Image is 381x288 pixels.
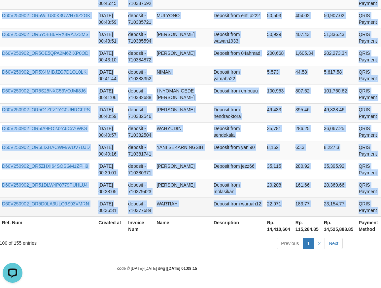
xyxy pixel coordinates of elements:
td: 49,433 [264,103,293,122]
td: deposit - 710380371 [125,160,154,179]
td: QRIS Payment [356,122,380,141]
td: 35,395.92 [321,160,356,179]
a: D60V250902_OR5ZHXI64SOSGM1ZPH9 [2,163,88,169]
a: D60V250902_OR5O1ZFZ1YG0UHRCFPS [2,107,90,112]
button: Open LiveChat chat widget [3,3,22,22]
td: deposit - 710382504 [125,122,154,141]
a: 1 [303,238,314,249]
a: D60V250902_OR5X4MIBJZG7D1O10LK [2,69,87,75]
td: deposit - 710377684 [125,198,154,216]
td: 20,369.66 [321,179,356,198]
td: 8,162 [264,141,293,160]
td: QRIS Payment [356,141,380,160]
td: 161.66 [293,179,321,198]
a: D60V250902_OR5OE5QPA2M6ZIXP0OD [2,51,88,56]
small: code © [DATE]-[DATE] dwg | [117,266,197,271]
td: 49,828.46 [321,103,356,122]
a: D60V250902_OR51DLW4P0779PUHLU4 [2,182,88,188]
td: [DATE] 00:36:31 [96,198,125,216]
td: Deposit from molasikan [211,179,264,198]
td: [DATE] 00:41:44 [96,66,125,85]
td: 23,154.77 [321,198,356,216]
td: [PERSON_NAME] [154,103,211,122]
a: D60V250902_OR5IA9FO2J2A6CAYWKS [2,126,87,131]
td: 101,760.62 [321,85,356,103]
td: QRIS Payment [356,160,380,179]
a: D60V250902_OR5LIXHACWMAVUV7DJD [2,145,90,150]
td: [PERSON_NAME] [154,47,211,66]
a: D60V250902_OR5D0LA3ULQ9S93VMRN [2,201,89,206]
td: 50,929 [264,28,293,47]
th: Rp. 14,525,888.85 [321,216,356,235]
td: 183.77 [293,198,321,216]
td: [PERSON_NAME] [154,179,211,198]
th: Invoice Num [125,216,154,235]
td: [DATE] 00:40:16 [96,141,125,160]
td: 20,208 [264,179,293,198]
th: Payment Method [356,216,380,235]
td: [DATE] 00:43:51 [96,28,125,47]
td: QRIS Payment [356,198,380,216]
td: [DATE] 00:43:59 [96,9,125,28]
td: [DATE] 00:38:05 [96,179,125,198]
td: 407.43 [293,28,321,47]
td: 44.58 [293,66,321,85]
td: Deposit from embuuu [211,85,264,103]
td: deposit - 710384872 [125,47,154,66]
td: 280.92 [293,160,321,179]
td: 100,953 [264,85,293,103]
td: [PERSON_NAME] [154,28,211,47]
td: QRIS Payment [356,9,380,28]
a: D60V250902_OR5WLU80K3UWH76Z2GK [2,13,90,18]
td: NIMAN [154,66,211,85]
td: I NYOMAN GEDE [PERSON_NAME] [154,85,211,103]
td: 50,503 [264,9,293,28]
td: 50,907.02 [321,9,356,28]
td: [DATE] 00:39:01 [96,160,125,179]
td: WAHYUDIN [154,122,211,141]
td: 5,573 [264,66,293,85]
td: Deposit from yani90 [211,141,264,160]
td: deposit - 710385721 [125,9,154,28]
td: deposit - 710381741 [125,141,154,160]
td: deposit - 710383352 [125,66,154,85]
td: [DATE] 00:40:59 [96,103,125,122]
td: Deposit from yamaha22 [211,66,264,85]
a: 2 [314,238,325,249]
a: D60V250902_OR5Y5EB6FRX4RA2Z3MS [2,32,88,37]
td: 5,617.58 [321,66,356,85]
td: 286.25 [293,122,321,141]
td: 36,067.25 [321,122,356,141]
td: 1,605.34 [293,47,321,66]
td: 807.62 [293,85,321,103]
td: Deposit from jezz66 [211,160,264,179]
td: [DATE] 00:43:10 [96,47,125,66]
td: deposit - 710379423 [125,179,154,198]
td: QRIS Payment [356,85,380,103]
td: [DATE] 00:41:06 [96,85,125,103]
th: Created at [96,216,125,235]
td: 200,668 [264,47,293,66]
td: 35,781 [264,122,293,141]
th: Description [211,216,264,235]
td: 395.46 [293,103,321,122]
td: 22,971 [264,198,293,216]
td: Deposit from wartiah12 [211,198,264,216]
td: deposit - 710382546 [125,103,154,122]
td: Deposit from 04ahmad [211,47,264,66]
td: WARTIAH [154,198,211,216]
td: QRIS Payment [356,66,380,85]
td: QRIS Payment [356,28,380,47]
td: QRIS Payment [356,179,380,198]
td: Deposit from wawan1933 [211,28,264,47]
td: QRIS Payment [356,47,380,66]
td: 404.02 [293,9,321,28]
td: [DATE] 00:40:57 [96,122,125,141]
td: Deposit from sendekala [211,122,264,141]
td: YANI SEKARNINGSIH [154,141,211,160]
th: Rp. 14,410,604 [264,216,293,235]
td: MULYONO [154,9,211,28]
td: 35,115 [264,160,293,179]
td: 65.3 [293,141,321,160]
th: Name [154,216,211,235]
